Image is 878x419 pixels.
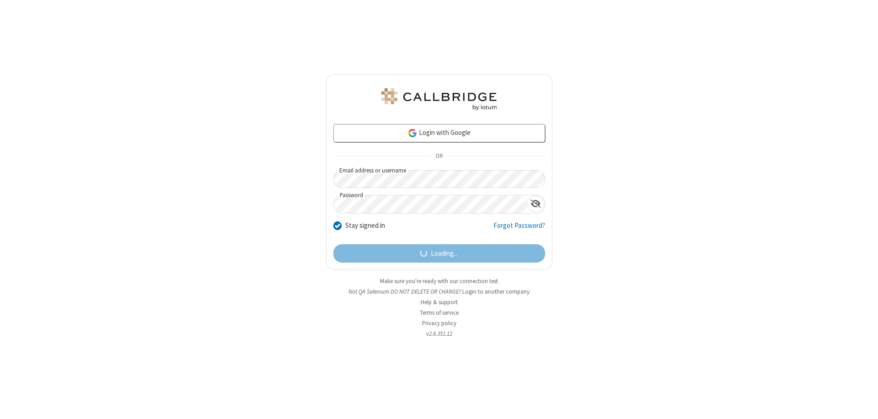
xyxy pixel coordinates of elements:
img: google-icon.png [407,128,418,138]
a: Forgot Password? [493,220,545,238]
span: OR [432,150,446,163]
a: Make sure you're ready with our connection test [380,277,498,285]
a: Login with Google [333,124,545,142]
label: Stay signed in [345,220,385,231]
span: Loading... [431,248,458,259]
input: Email address or username [333,170,545,188]
a: Terms of service [420,309,459,317]
img: QA Selenium DO NOT DELETE OR CHANGE [380,88,498,110]
input: Password [334,195,527,213]
li: v2.6.351.12 [326,329,552,338]
div: Show password [527,195,545,212]
button: Login to another company [462,287,530,296]
li: Not QA Selenium DO NOT DELETE OR CHANGE? [326,287,552,296]
button: Loading... [333,244,545,263]
a: Privacy policy [422,319,456,327]
a: Help & support [421,298,458,306]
